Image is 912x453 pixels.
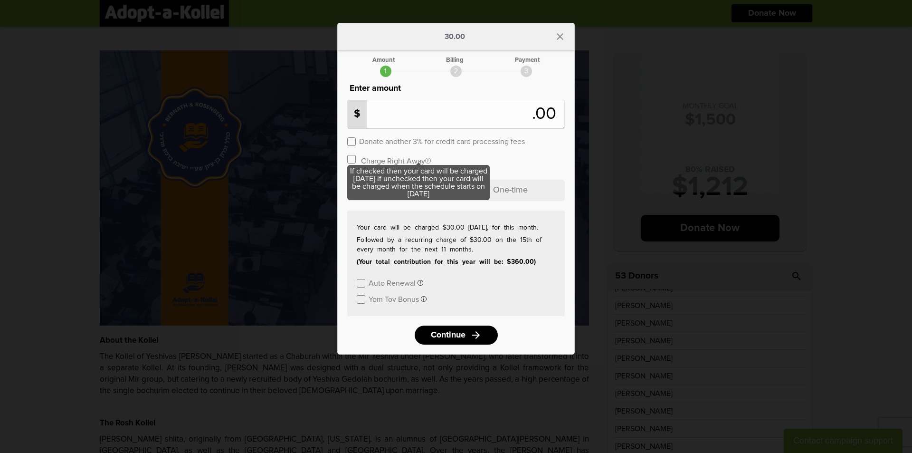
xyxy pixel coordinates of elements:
[456,180,565,201] p: One-time
[450,66,462,77] div: 2
[515,57,540,63] div: Payment
[415,326,498,345] a: Continuearrow_forward
[369,278,416,287] label: Auto Renewal
[532,106,561,123] span: .00
[470,329,482,341] i: arrow_forward
[521,66,532,77] div: 3
[380,66,391,77] div: 1
[361,156,431,165] button: Charge Right Away If checked then your card will be charged [DATE] if unchecked then your card wi...
[369,294,419,303] label: Yom Tov Bonus
[554,31,566,42] i: close
[369,294,427,303] button: Yom Tov Bonus
[357,223,555,232] p: Your card will be charged $30.00 [DATE], for this month.
[347,82,565,95] p: Enter amount
[446,57,464,63] div: Billing
[347,165,490,200] span: If checked then your card will be charged [DATE] if unchecked then your card will be charged when...
[369,278,423,287] button: Auto Renewal
[445,33,465,40] p: 30.00
[431,331,465,339] span: Continue
[348,100,367,128] p: $
[372,57,395,63] div: Amount
[357,257,555,267] p: (Your total contribution for this year will be: $360.00)
[357,235,555,254] p: Followed by a recurring charge of $30.00 on the 15th of every month for the next 11 months.
[359,136,525,145] label: Donate another 3% for credit card processing fees
[361,156,431,165] label: Charge Right Away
